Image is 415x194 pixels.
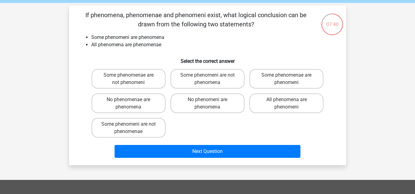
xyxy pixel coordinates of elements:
[79,10,313,29] p: If phenomena, phenomenae and phenomeni exist, what logical conclusion can be drawn from the follo...
[170,69,245,89] label: Some phenomeni are not phenomena
[92,93,166,113] label: No phenomenae are phenomena
[92,69,166,89] label: Some phenomenae are not phenomeni
[249,69,323,89] label: Some phenomenae are phenomeni
[92,118,166,138] label: Some phenomeni are not phenomenae
[91,34,336,41] li: Some phenomeni are phenomena
[91,41,336,48] li: All phenomena are phenomenae
[249,93,323,113] label: All phenomena are phenomeni
[170,93,245,113] label: No phenomeni are phenomena
[115,145,300,158] button: Next Question
[79,53,336,64] h6: Select the correct answer
[321,13,344,28] div: 07:40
